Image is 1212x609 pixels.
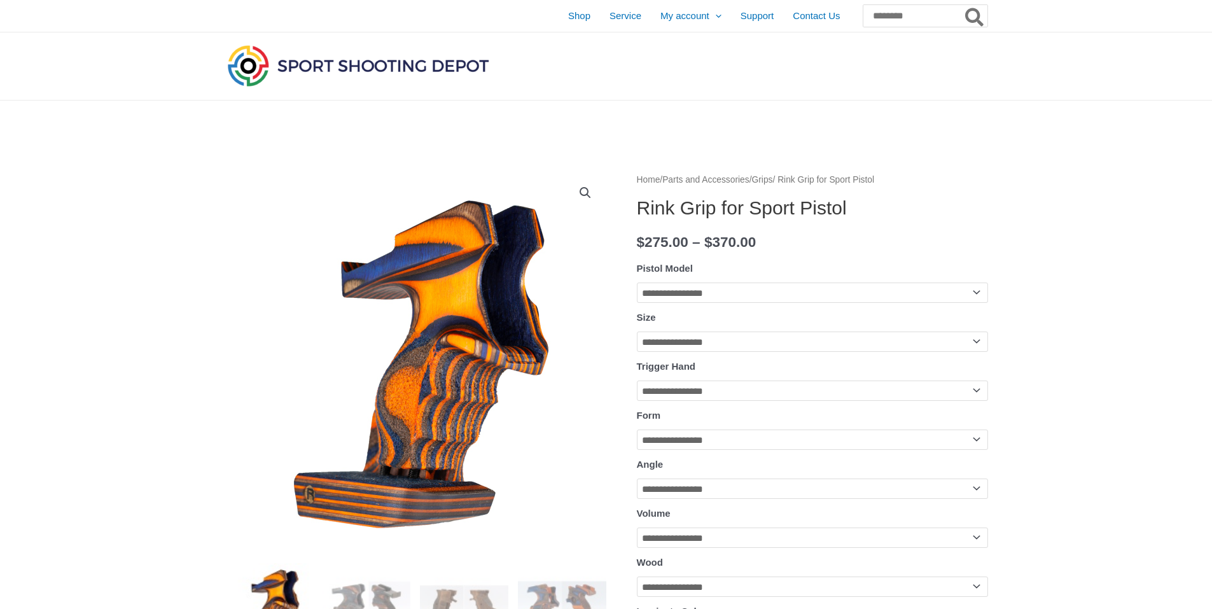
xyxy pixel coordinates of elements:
[637,197,988,220] h1: Rink Grip for Sport Pistol
[225,42,492,89] img: Sport Shooting Depot
[752,175,773,185] a: Grips
[637,175,660,185] a: Home
[637,263,693,274] label: Pistol Model
[637,508,671,519] label: Volume
[692,234,700,250] span: –
[637,557,663,568] label: Wood
[637,410,661,421] label: Form
[637,234,688,250] bdi: 275.00
[963,5,987,27] button: Search
[662,175,749,185] a: Parts and Accessories
[704,234,713,250] span: $
[637,172,988,188] nav: Breadcrumb
[637,312,656,323] label: Size
[704,234,756,250] bdi: 370.00
[637,234,645,250] span: $
[637,459,664,470] label: Angle
[637,361,696,372] label: Trigger Hand
[574,181,597,204] a: View full-screen image gallery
